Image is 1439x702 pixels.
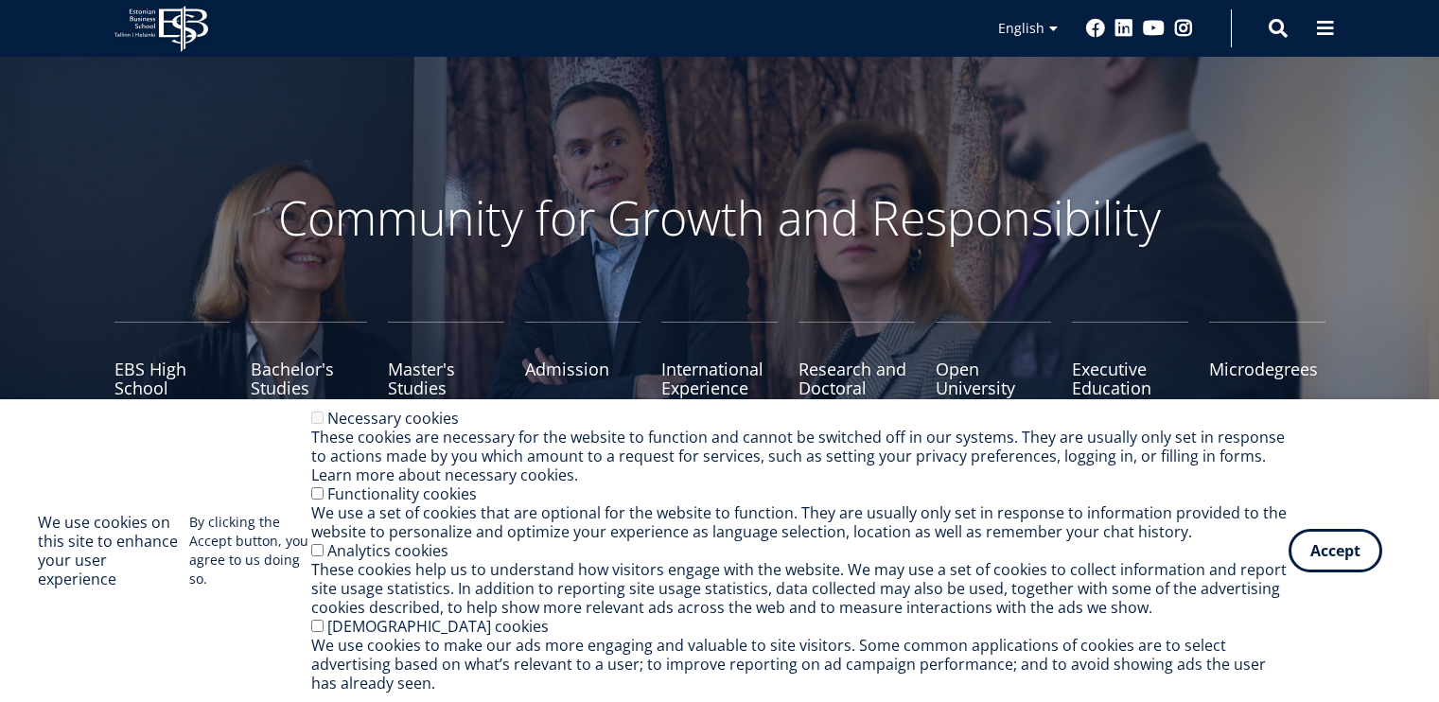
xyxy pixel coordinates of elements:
label: Necessary cookies [327,408,459,429]
label: [DEMOGRAPHIC_DATA] cookies [327,616,549,637]
a: EBS High School [114,322,231,416]
button: Accept [1289,529,1382,572]
a: Master's Studies [388,322,504,416]
label: Functionality cookies [327,483,477,504]
a: Executive Education [1072,322,1188,416]
div: These cookies are necessary for the website to function and cannot be switched off in our systems... [311,428,1289,484]
a: Research and Doctoral Studies [798,322,915,416]
a: Microdegrees [1209,322,1325,416]
div: These cookies help us to understand how visitors engage with the website. We may use a set of coo... [311,560,1289,617]
a: Open University [936,322,1052,416]
p: By clicking the Accept button, you agree to us doing so. [189,513,311,588]
label: Analytics cookies [327,540,448,561]
a: Instagram [1174,19,1193,38]
a: Facebook [1086,19,1105,38]
div: We use a set of cookies that are optional for the website to function. They are usually only set ... [311,503,1289,541]
a: Linkedin [1114,19,1133,38]
a: Youtube [1143,19,1165,38]
a: International Experience [661,322,778,416]
div: We use cookies to make our ads more engaging and valuable to site visitors. Some common applicati... [311,636,1289,693]
p: Community for Growth and Responsibility [219,189,1221,246]
a: Admission [525,322,641,416]
h2: We use cookies on this site to enhance your user experience [38,513,189,588]
a: Bachelor's Studies [251,322,367,416]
